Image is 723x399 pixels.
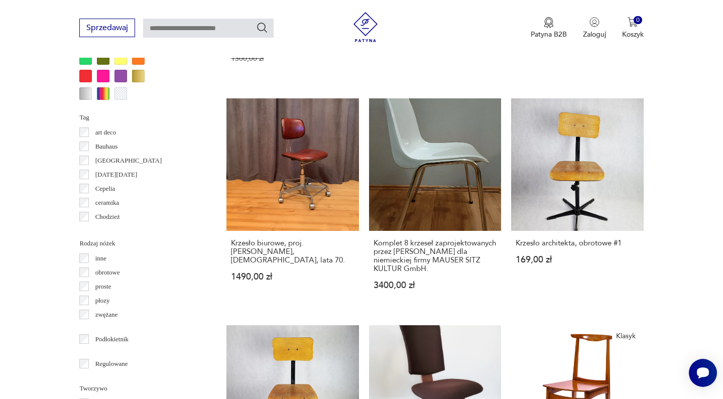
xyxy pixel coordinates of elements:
[79,238,202,249] p: Rodzaj nóżek
[95,197,119,208] p: ceramika
[628,17,638,27] img: Ikona koszyka
[583,30,606,39] p: Zaloguj
[79,112,202,123] p: Tag
[95,334,129,345] p: Podłokietnik
[95,141,118,152] p: Bauhaus
[374,239,497,273] h3: Komplet 8 krzeseł zaprojektowanych przez [PERSON_NAME] dla niemieckiej firmy MAUSER SITZ KULTUR G...
[511,98,643,309] a: Krzesło architekta, obrotowe #1Krzesło architekta, obrotowe #1169,00 zł
[231,239,354,264] h3: Krzesło biurowe, proj. [PERSON_NAME], [DEMOGRAPHIC_DATA], lata 70.
[95,225,119,236] p: Ćmielów
[226,98,358,309] a: Krzesło biurowe, proj. Egon Eiermann, Niemcy, lata 70.Krzesło biurowe, proj. [PERSON_NAME], [DEMO...
[95,127,116,138] p: art deco
[634,16,642,25] div: 0
[516,255,639,264] p: 169,00 zł
[95,169,138,180] p: [DATE][DATE]
[531,30,567,39] p: Patyna B2B
[622,17,644,39] button: 0Koszyk
[231,54,354,63] p: 1300,00 zł
[516,239,639,247] h3: Krzesło architekta, obrotowe #1
[622,30,644,39] p: Koszyk
[231,273,354,281] p: 1490,00 zł
[95,281,111,292] p: proste
[374,281,497,290] p: 3400,00 zł
[95,211,120,222] p: Chodzież
[544,17,554,28] img: Ikona medalu
[583,17,606,39] button: Zaloguj
[95,155,162,166] p: [GEOGRAPHIC_DATA]
[79,25,135,32] a: Sprzedawaj
[79,383,202,394] p: Tworzywo
[369,98,501,309] a: Komplet 8 krzeseł zaprojektowanych przez Helmuta STARKE dla niemieckiej firmy MAUSER SITZ KULTUR ...
[689,359,717,387] iframe: Smartsupp widget button
[95,183,115,194] p: Cepelia
[350,12,381,42] img: Patyna - sklep z meblami i dekoracjami vintage
[256,22,268,34] button: Szukaj
[79,19,135,37] button: Sprzedawaj
[589,17,599,27] img: Ikonka użytkownika
[95,295,110,306] p: płozy
[95,253,106,264] p: inne
[95,267,120,278] p: obrotowe
[531,17,567,39] button: Patyna B2B
[95,358,128,369] p: Regulowane
[531,17,567,39] a: Ikona medaluPatyna B2B
[95,309,118,320] p: zwężane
